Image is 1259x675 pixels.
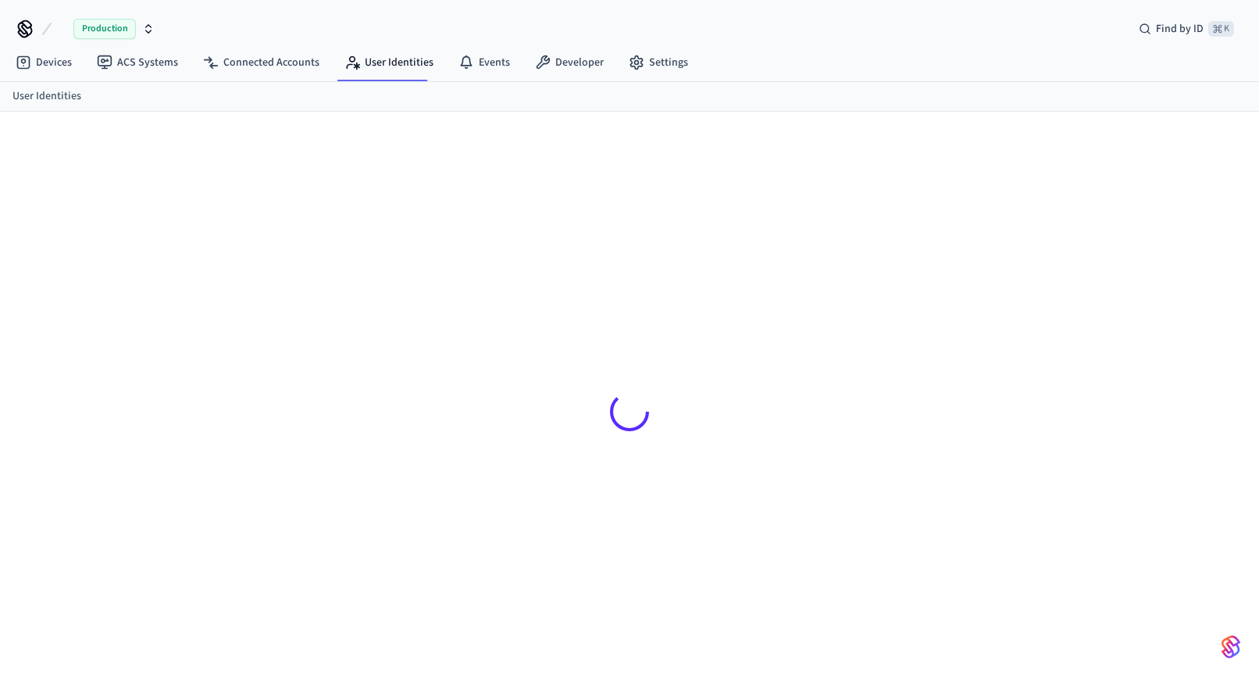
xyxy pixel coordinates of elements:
[1208,21,1234,37] span: ⌘ K
[332,48,446,77] a: User Identities
[191,48,332,77] a: Connected Accounts
[84,48,191,77] a: ACS Systems
[12,88,81,105] a: User Identities
[3,48,84,77] a: Devices
[1126,15,1247,43] div: Find by ID⌘ K
[523,48,616,77] a: Developer
[73,19,136,39] span: Production
[446,48,523,77] a: Events
[1222,634,1240,659] img: SeamLogoGradient.69752ec5.svg
[616,48,701,77] a: Settings
[1156,21,1204,37] span: Find by ID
